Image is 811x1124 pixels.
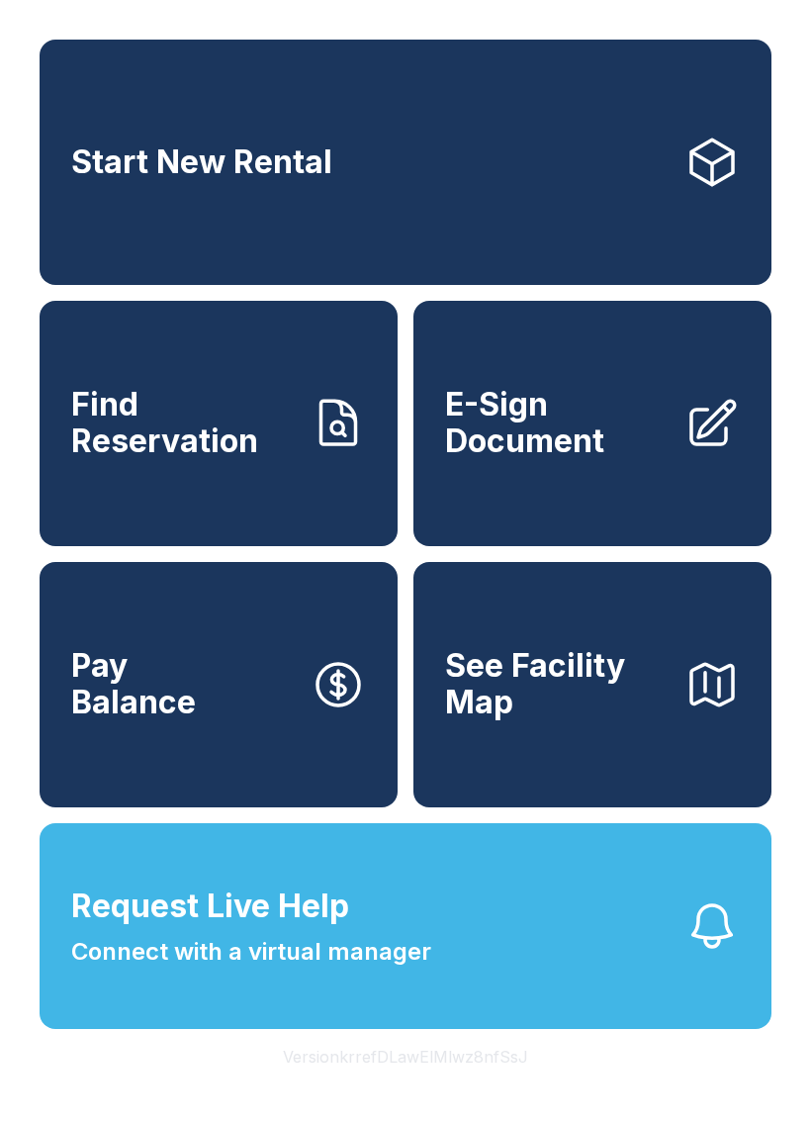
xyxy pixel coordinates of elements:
span: Start New Rental [71,144,332,181]
button: VersionkrrefDLawElMlwz8nfSsJ [267,1029,544,1084]
a: E-Sign Document [413,301,771,546]
a: Start New Rental [40,40,771,285]
a: Find Reservation [40,301,398,546]
button: Request Live HelpConnect with a virtual manager [40,823,771,1029]
button: PayBalance [40,562,398,807]
span: Find Reservation [71,387,295,459]
span: Connect with a virtual manager [71,934,431,970]
span: E-Sign Document [445,387,669,459]
button: See Facility Map [413,562,771,807]
span: Request Live Help [71,883,349,930]
span: Pay Balance [71,648,196,720]
span: See Facility Map [445,648,669,720]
